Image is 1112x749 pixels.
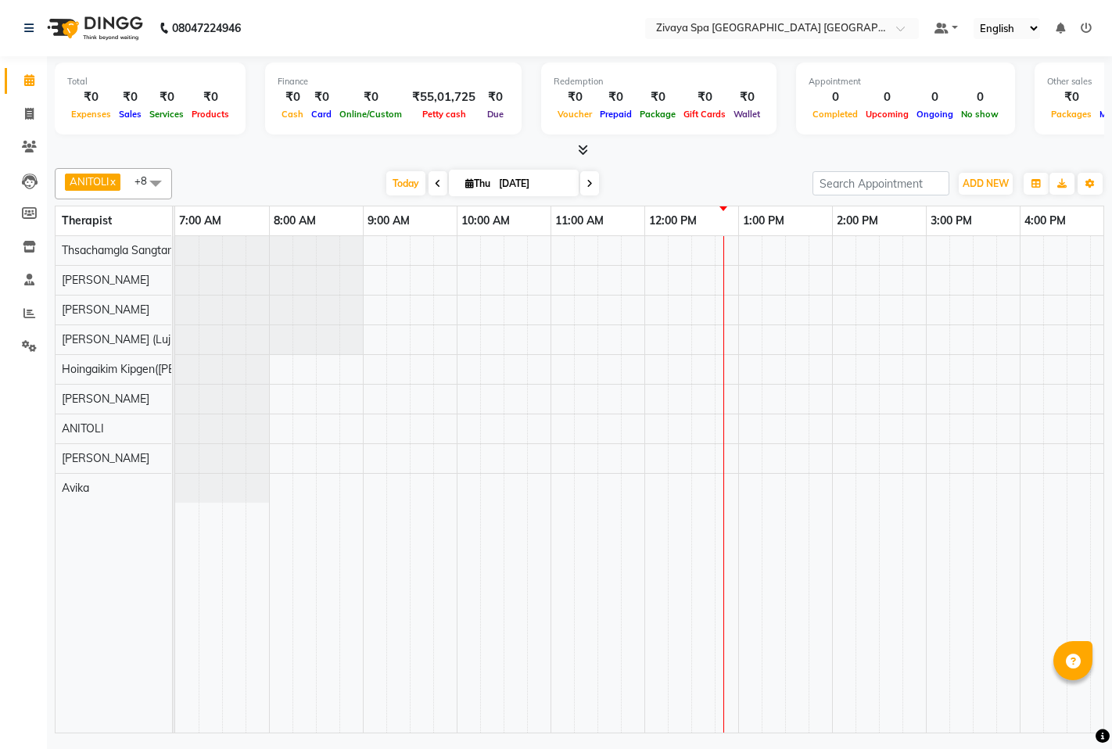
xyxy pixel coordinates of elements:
[270,210,320,232] a: 8:00 AM
[636,109,680,120] span: Package
[483,109,508,120] span: Due
[188,88,233,106] div: ₹0
[335,88,406,106] div: ₹0
[115,109,145,120] span: Sales
[172,6,241,50] b: 08047224946
[645,210,701,232] a: 12:00 PM
[70,175,109,188] span: ANITOLI
[62,243,221,257] span: Thsachamgla Sangtam (Achum)
[62,392,149,406] span: [PERSON_NAME]
[278,75,509,88] div: Finance
[461,177,494,189] span: Thu
[115,88,145,106] div: ₹0
[145,88,188,106] div: ₹0
[636,88,680,106] div: ₹0
[957,109,1003,120] span: No show
[730,109,764,120] span: Wallet
[730,88,764,106] div: ₹0
[809,75,1003,88] div: Appointment
[62,421,104,435] span: ANITOLI
[1046,686,1096,733] iframe: chat widget
[963,177,1009,189] span: ADD NEW
[62,332,181,346] span: [PERSON_NAME] (Lujik)
[862,109,913,120] span: Upcoming
[913,88,957,106] div: 0
[386,171,425,195] span: Today
[67,88,115,106] div: ₹0
[335,109,406,120] span: Online/Custom
[62,362,249,376] span: Hoingaikim Kipgen([PERSON_NAME])
[809,88,862,106] div: 0
[833,210,882,232] a: 2:00 PM
[418,109,470,120] span: Petty cash
[406,88,482,106] div: ₹55,01,725
[551,210,608,232] a: 11:00 AM
[188,109,233,120] span: Products
[62,213,112,228] span: Therapist
[680,88,730,106] div: ₹0
[62,303,149,317] span: [PERSON_NAME]
[1047,88,1096,106] div: ₹0
[1047,109,1096,120] span: Packages
[175,210,225,232] a: 7:00 AM
[62,273,149,287] span: [PERSON_NAME]
[809,109,862,120] span: Completed
[812,171,949,195] input: Search Appointment
[278,109,307,120] span: Cash
[67,75,233,88] div: Total
[554,75,764,88] div: Redemption
[364,210,414,232] a: 9:00 AM
[307,88,335,106] div: ₹0
[554,109,596,120] span: Voucher
[67,109,115,120] span: Expenses
[40,6,147,50] img: logo
[109,175,116,188] a: x
[739,210,788,232] a: 1:00 PM
[482,88,509,106] div: ₹0
[307,109,335,120] span: Card
[596,109,636,120] span: Prepaid
[494,172,572,195] input: 2025-09-04
[554,88,596,106] div: ₹0
[278,88,307,106] div: ₹0
[145,109,188,120] span: Services
[862,88,913,106] div: 0
[62,481,89,495] span: Avika
[680,109,730,120] span: Gift Cards
[927,210,976,232] a: 3:00 PM
[957,88,1003,106] div: 0
[62,451,149,465] span: [PERSON_NAME]
[1021,210,1070,232] a: 4:00 PM
[135,174,159,187] span: +8
[959,173,1013,195] button: ADD NEW
[913,109,957,120] span: Ongoing
[457,210,514,232] a: 10:00 AM
[596,88,636,106] div: ₹0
